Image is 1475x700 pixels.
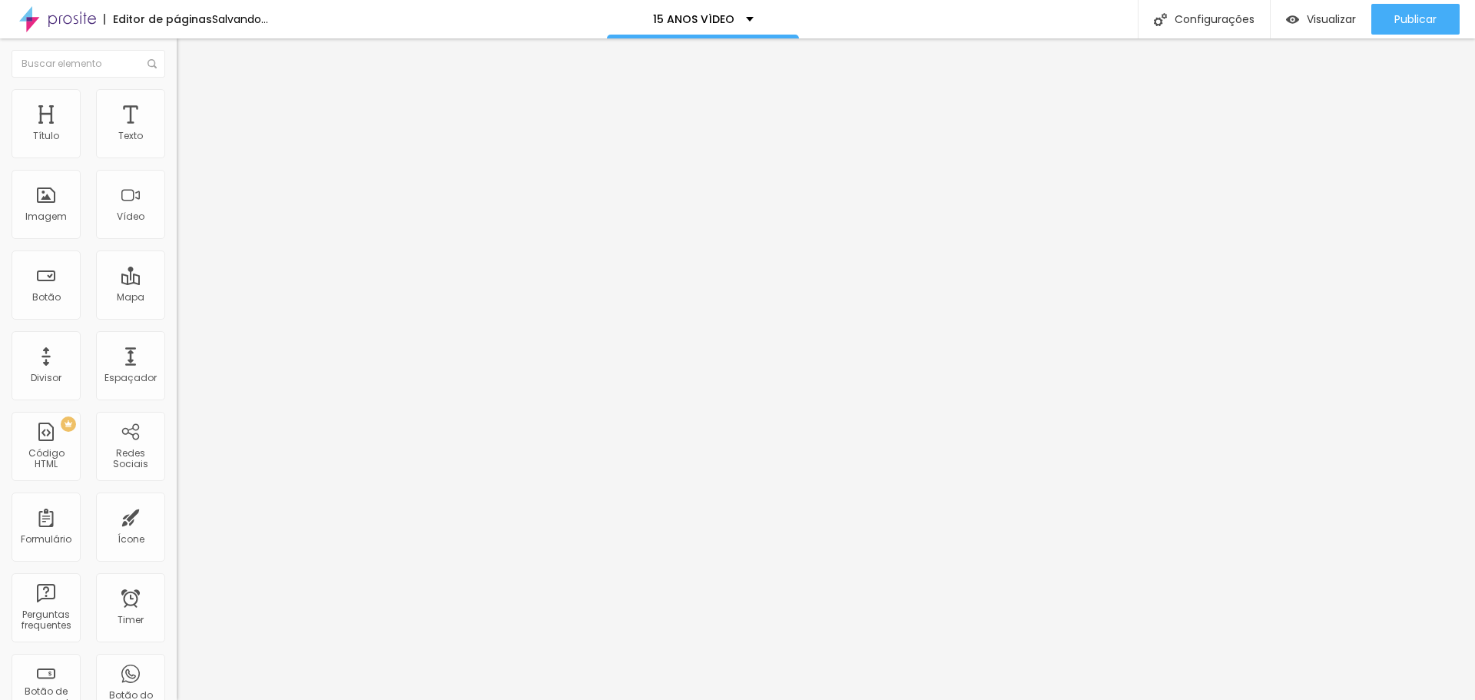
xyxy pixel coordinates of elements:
[15,448,76,470] div: Código HTML
[21,534,71,545] div: Formulário
[1394,13,1437,25] span: Publicar
[117,292,144,303] div: Mapa
[12,50,165,78] input: Buscar elemento
[1271,4,1371,35] button: Visualizar
[653,14,734,25] p: 15 ANOS VÍDEO
[1307,13,1356,25] span: Visualizar
[1286,13,1299,26] img: view-1.svg
[177,38,1475,700] iframe: Editor
[104,14,212,25] div: Editor de páginas
[33,131,59,141] div: Título
[117,211,144,222] div: Vídeo
[25,211,67,222] div: Imagem
[118,615,144,625] div: Timer
[147,59,157,68] img: Icone
[31,373,61,383] div: Divisor
[118,131,143,141] div: Texto
[1371,4,1460,35] button: Publicar
[100,448,161,470] div: Redes Sociais
[1154,13,1167,26] img: Icone
[212,14,268,25] div: Salvando...
[15,609,76,632] div: Perguntas frequentes
[104,373,157,383] div: Espaçador
[32,292,61,303] div: Botão
[118,534,144,545] div: Ícone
